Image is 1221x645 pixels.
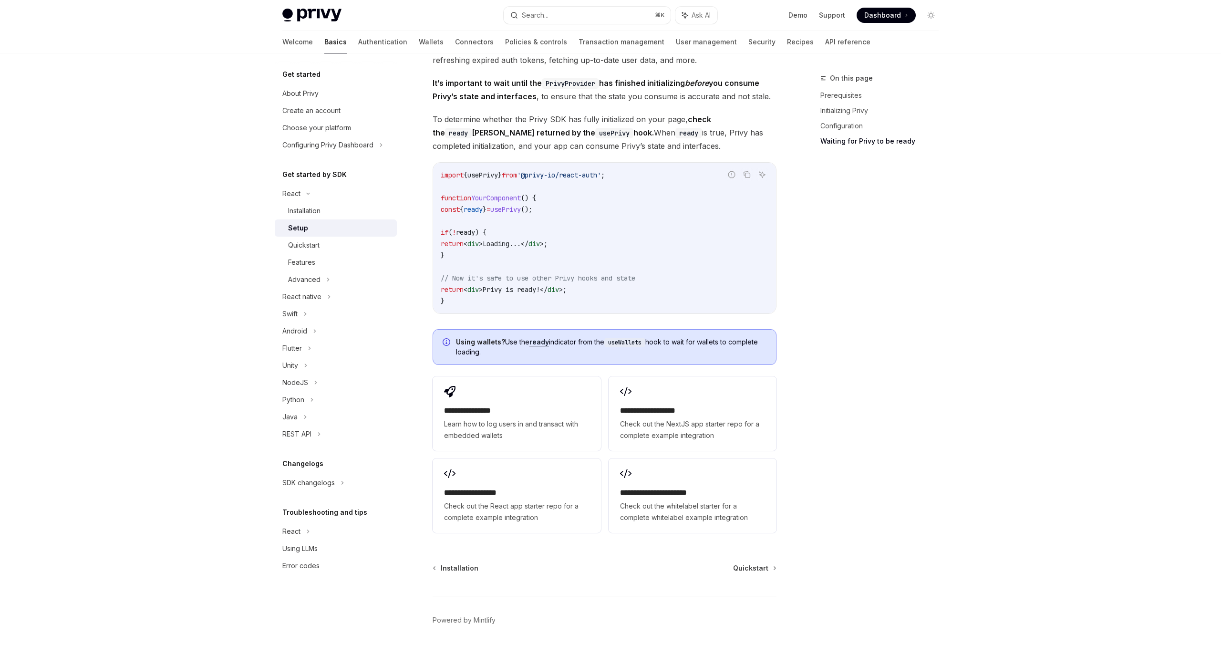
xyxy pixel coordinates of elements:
[725,168,738,181] button: Report incorrect code
[504,7,671,24] button: Search...⌘K
[282,9,341,22] img: light logo
[441,194,471,202] span: function
[579,31,664,53] a: Transaction management
[788,10,807,20] a: Demo
[475,228,486,237] span: ) {
[467,171,498,179] span: usePrivy
[282,105,341,116] div: Create an account
[864,10,901,20] span: Dashboard
[282,377,308,388] div: NodeJS
[676,31,737,53] a: User management
[464,285,467,294] span: <
[282,560,320,572] div: Error codes
[467,285,479,294] span: div
[820,118,946,134] a: Configuration
[282,477,335,489] div: SDK changelogs
[923,8,939,23] button: Toggle dark mode
[441,239,464,248] span: return
[441,171,464,179] span: import
[282,343,302,354] div: Flutter
[464,205,483,214] span: ready
[692,10,711,20] span: Ask AI
[528,239,540,248] span: div
[464,171,467,179] span: {
[282,139,373,151] div: Configuring Privy Dashboard
[444,500,589,523] span: Check out the React app starter repo for a complete example integration
[445,128,472,138] code: ready
[479,285,483,294] span: >
[467,239,479,248] span: div
[620,500,765,523] span: Check out the whitelabel starter for a complete whitelabel example integration
[282,325,307,337] div: Android
[441,205,460,214] span: const
[455,31,494,53] a: Connectors
[441,285,464,294] span: return
[548,285,559,294] span: div
[448,228,452,237] span: (
[464,239,467,248] span: <
[275,85,397,102] a: About Privy
[441,274,635,282] span: // Now it's safe to use other Privy hooks and state
[282,122,351,134] div: Choose your platform
[609,376,776,451] a: **** **** **** ****Check out the NextJS app starter repo for a complete example integration
[486,205,490,214] span: =
[609,458,776,533] a: **** **** **** **** ***Check out the whitelabel starter for a complete whitelabel example integra...
[441,563,478,573] span: Installation
[441,297,445,305] span: }
[282,169,347,180] h5: Get started by SDK
[675,128,702,138] code: ready
[601,171,605,179] span: ;
[282,188,300,199] div: React
[275,540,397,557] a: Using LLMs
[358,31,407,53] a: Authentication
[595,128,633,138] code: usePrivy
[563,285,567,294] span: ;
[282,291,321,302] div: React native
[282,428,311,440] div: REST API
[483,239,521,248] span: Loading...
[288,274,321,285] div: Advanced
[433,376,600,451] a: **** **** **** *Learn how to log users in and transact with embedded wallets
[521,239,528,248] span: </
[787,31,814,53] a: Recipes
[741,168,753,181] button: Copy the contents from the code block
[288,257,315,268] div: Features
[282,360,298,371] div: Unity
[275,557,397,574] a: Error codes
[282,543,318,554] div: Using LLMs
[433,615,496,625] a: Powered by Mintlify
[282,507,367,518] h5: Troubleshooting and tips
[820,103,946,118] a: Initializing Privy
[479,239,483,248] span: >
[275,102,397,119] a: Create an account
[756,168,768,181] button: Ask AI
[517,171,601,179] span: '@privy-io/react-auth'
[452,228,456,237] span: !
[433,78,759,101] strong: It’s important to wait until the has finished initializing you consume Privy’s state and interfaces
[282,308,298,320] div: Swift
[522,10,548,21] div: Search...
[282,526,300,537] div: React
[275,119,397,136] a: Choose your platform
[288,222,308,234] div: Setup
[275,237,397,254] a: Quickstart
[483,285,540,294] span: Privy is ready!
[483,205,486,214] span: }
[559,285,563,294] span: >
[471,194,521,202] span: YourComponent
[521,205,532,214] span: ();
[857,8,916,23] a: Dashboard
[444,418,589,441] span: Learn how to log users in and transact with embedded wallets
[655,11,665,19] span: ⌘ K
[620,418,765,441] span: Check out the NextJS app starter repo for a complete example integration
[282,394,304,406] div: Python
[748,31,776,53] a: Security
[820,134,946,149] a: Waiting for Privy to be ready
[282,31,313,53] a: Welcome
[604,338,645,347] code: useWallets
[540,239,544,248] span: >
[441,251,445,260] span: }
[282,411,298,423] div: Java
[529,338,549,346] a: ready
[825,31,870,53] a: API reference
